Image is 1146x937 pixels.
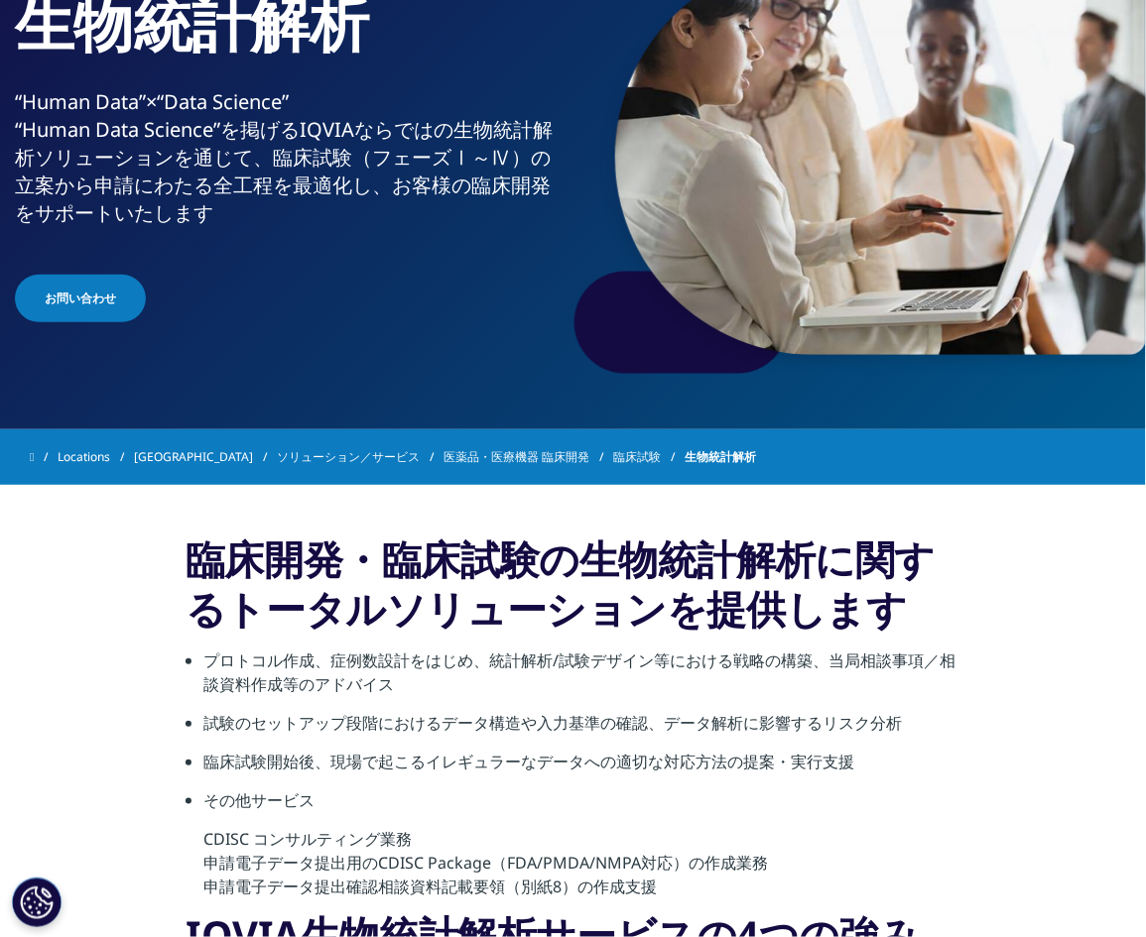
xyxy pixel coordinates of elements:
[444,439,613,475] a: 医薬品・医療機器 臨床開発
[203,648,960,711] li: プロトコル作成、症例数設計をはじめ、統計解析/試験デザイン等における戦略の構築、当局相談事項／相談資料作成等のアドバイス
[203,827,960,910] p: CDISC コンサルティング業務 申請電子データ提出用のCDISC Package（FDA/PMDA/NMPA対応）の作成業務 申請電子データ提出確認相談資料記載要領（別紙8）の作成支援
[613,439,685,475] a: 臨床試験
[58,439,134,475] a: Locations
[203,750,960,788] li: 臨床試験開始後、現場で起こるイレギュラーなデータへの適切な対応方法の提案・実行支援
[203,711,960,750] li: 試験のセットアップ段階におけるデータ構造や入力基準の確認、データ解析に影響するリスク分析
[45,290,116,307] span: お問い合わせ
[203,788,960,827] li: その他サービス
[15,275,146,322] a: お問い合わせ
[12,878,62,927] button: Cookie 設定
[15,88,561,239] p: “Human Data”×“Data Science” “Human Data Science”を掲げるIQVIAならではの生物統計解析ソリューションを通じて、臨床試験（フェーズⅠ～Ⅳ）の立案か...
[186,534,960,648] h3: 臨床開発・臨床試験の生物統計解析に関するトータルソリューションを提供します
[277,439,444,475] a: ソリューション／サービス
[134,439,277,475] a: [GEOGRAPHIC_DATA]
[685,439,756,475] span: 生物統計解析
